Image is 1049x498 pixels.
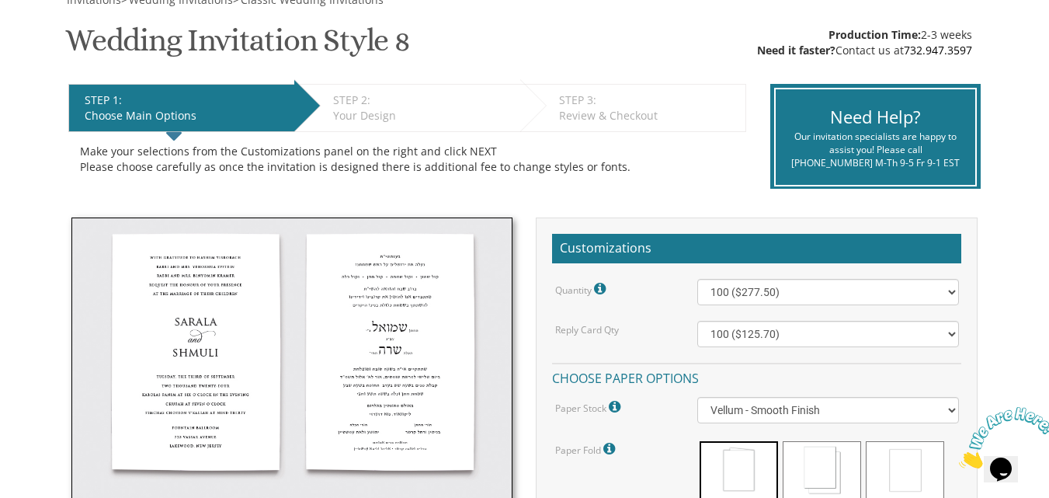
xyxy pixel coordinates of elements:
[555,439,619,459] label: Paper Fold
[757,43,835,57] span: Need it faster?
[555,323,619,336] label: Reply Card Qty
[85,108,287,124] div: Choose Main Options
[787,105,964,129] div: Need Help?
[555,397,624,417] label: Paper Stock
[828,27,921,42] span: Production Time:
[555,279,610,299] label: Quantity
[85,92,287,108] div: STEP 1:
[65,23,410,69] h1: Wedding Invitation Style 8
[333,92,512,108] div: STEP 2:
[787,130,964,169] div: Our invitation specialists are happy to assist you! Please call [PHONE_NUMBER] M-Th 9-5 Fr 9-1 EST
[904,43,972,57] a: 732.947.3597
[552,363,961,390] h4: Choose paper options
[552,234,961,263] h2: Customizations
[6,6,102,68] img: Chat attention grabber
[559,92,738,108] div: STEP 3:
[80,144,735,175] div: Make your selections from the Customizations panel on the right and click NEXT Please choose care...
[559,108,738,124] div: Review & Checkout
[333,108,512,124] div: Your Design
[953,401,1049,475] iframe: chat widget
[757,27,972,58] div: 2-3 weeks Contact us at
